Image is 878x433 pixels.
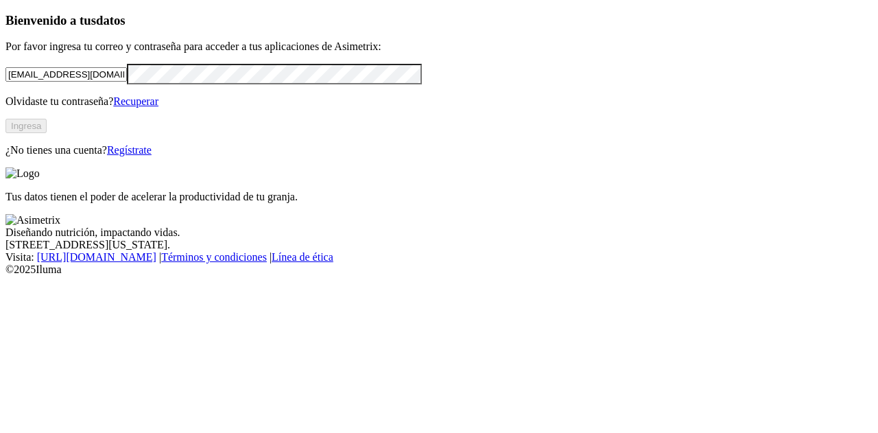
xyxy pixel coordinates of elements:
[5,13,873,28] h3: Bienvenido a tus
[5,226,873,239] div: Diseñando nutrición, impactando vidas.
[161,251,267,263] a: Términos y condiciones
[5,191,873,203] p: Tus datos tienen el poder de acelerar la productividad de tu granja.
[107,144,152,156] a: Regístrate
[96,13,126,27] span: datos
[5,251,873,264] div: Visita : | |
[5,239,873,251] div: [STREET_ADDRESS][US_STATE].
[5,119,47,133] button: Ingresa
[272,251,333,263] a: Línea de ética
[5,67,127,82] input: Tu correo
[5,40,873,53] p: Por favor ingresa tu correo y contraseña para acceder a tus aplicaciones de Asimetrix:
[5,214,60,226] img: Asimetrix
[5,95,873,108] p: Olvidaste tu contraseña?
[5,144,873,156] p: ¿No tienes una cuenta?
[5,264,873,276] div: © 2025 Iluma
[113,95,158,107] a: Recuperar
[5,167,40,180] img: Logo
[37,251,156,263] a: [URL][DOMAIN_NAME]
